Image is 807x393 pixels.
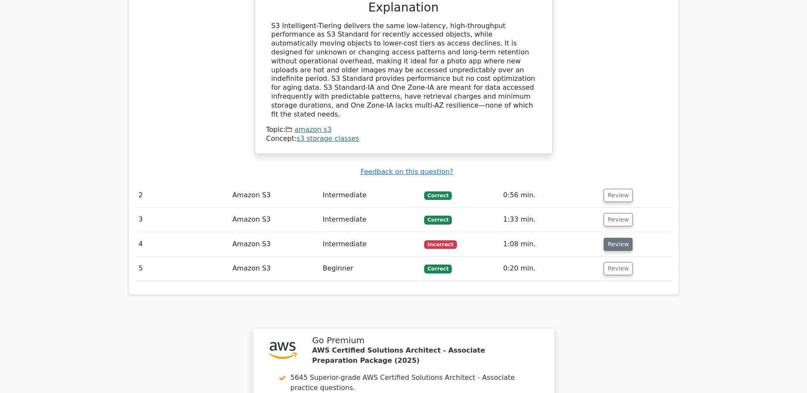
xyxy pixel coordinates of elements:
[297,134,359,142] a: s3 storage classes
[135,232,229,256] td: 4
[229,232,319,256] td: Amazon S3
[229,208,319,232] td: Amazon S3
[360,168,453,176] a: Feedback on this question?
[500,208,601,232] td: 1:33 min.
[229,256,319,281] td: Amazon S3
[424,191,452,200] span: Correct
[319,183,421,208] td: Intermediate
[319,208,421,232] td: Intermediate
[604,262,633,275] button: Review
[266,134,541,143] div: Concept:
[500,256,601,281] td: 0:20 min.
[319,256,421,281] td: Beginner
[424,240,457,249] span: Incorrect
[266,125,541,134] div: Topic:
[135,183,229,208] td: 2
[424,216,452,224] span: Correct
[604,213,633,226] button: Review
[135,256,229,281] td: 5
[424,265,452,273] span: Correct
[604,238,633,251] button: Review
[500,232,601,256] td: 1:08 min.
[229,183,319,208] td: Amazon S3
[135,208,229,232] td: 3
[319,232,421,256] td: Intermediate
[271,22,536,119] div: S3 Intelligent-Tiering delivers the same low-latency, high-throughput performance as S3 Standard ...
[500,183,601,208] td: 0:56 min.
[271,0,536,15] h3: Explanation
[294,125,331,134] a: amazon s3
[604,189,633,202] button: Review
